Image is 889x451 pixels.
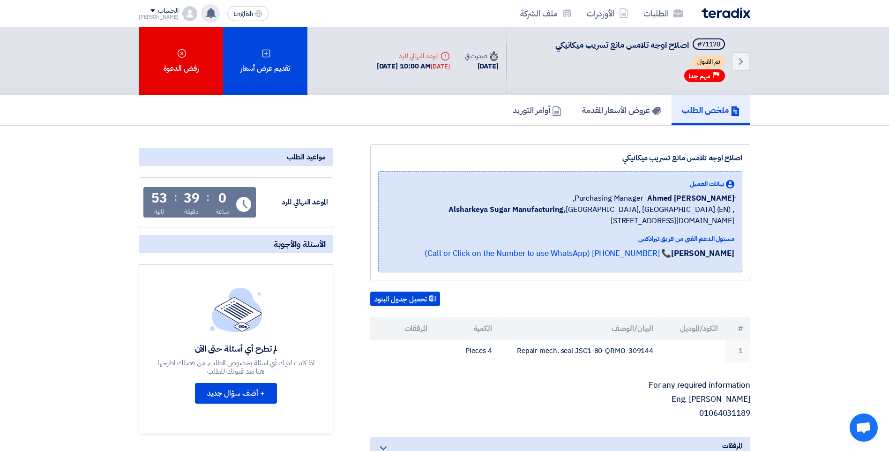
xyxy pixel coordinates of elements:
[690,179,724,189] span: بيانات العميل
[702,8,750,18] img: Teradix logo
[582,105,661,115] h5: عروض الأسعار المقدمة
[465,61,499,72] div: [DATE]
[195,383,277,404] button: + أضف سؤال جديد
[636,2,690,24] a: الطلبات
[689,72,710,81] span: مهم جدا
[158,7,178,15] div: الحساب
[174,189,177,206] div: :
[139,148,333,166] div: مواعيد الطلب
[216,207,229,217] div: ساعة
[370,409,750,418] p: 01064031189
[184,192,200,205] div: 39
[386,234,734,244] div: مسئول الدعم الفني من فريق تيرادكس
[725,340,750,362] td: 1
[377,51,450,61] div: الموعد النهائي للرد
[502,95,572,125] a: أوامر التوريد
[431,62,449,71] div: [DATE]
[425,248,671,259] a: 📞 [PHONE_NUMBER] (Call or Click on the Number to use WhatsApp)
[210,287,262,331] img: empty_state_list.svg
[274,239,326,249] span: الأسئلة والأجوبة
[154,207,165,217] div: ثانية
[227,6,269,21] button: English
[722,441,743,451] span: المرفقات
[258,197,328,208] div: الموعد النهائي للرد
[572,95,672,125] a: عروض الأسعار المقدمة
[573,193,643,204] span: Purchasing Manager,
[223,27,307,95] div: تقديم عرض أسعار
[157,359,316,376] div: اذا كانت لديك أي اسئلة بخصوص الطلب, من فضلك اطرحها هنا بعد قبولك للطلب
[647,193,734,204] span: ِAhmed [PERSON_NAME]
[725,317,750,340] th: #
[500,317,661,340] th: البيان/الوصف
[693,56,725,68] span: تم القبول
[151,192,167,205] div: 53
[139,27,223,95] div: رفض الدعوة
[555,38,727,52] h5: اصلاح اوجه تلامس مانع تسريب ميكانيكي
[850,413,878,442] a: Open chat
[435,340,500,362] td: 4 Pieces
[370,395,750,404] p: Eng. [PERSON_NAME]
[182,6,197,21] img: profile_test.png
[671,248,734,259] strong: [PERSON_NAME]
[139,15,179,20] div: [PERSON_NAME]
[513,2,579,24] a: ملف الشركة
[435,317,500,340] th: الكمية
[233,11,253,17] span: English
[465,51,499,61] div: صدرت في
[377,61,450,72] div: [DATE] 10:00 AM
[555,38,689,51] span: اصلاح اوجه تلامس مانع تسريب ميكانيكي
[661,317,725,340] th: الكود/الموديل
[157,343,316,354] div: لم تطرح أي أسئلة حتى الآن
[697,41,720,48] div: #71170
[448,204,566,215] b: Alsharkeya Sugar Manufacturing,
[579,2,636,24] a: الأوردرات
[672,95,750,125] a: ملخص الطلب
[370,292,440,307] button: تحميل جدول البنود
[206,189,209,206] div: :
[682,105,740,115] h5: ملخص الطلب
[386,204,734,226] span: [GEOGRAPHIC_DATA], [GEOGRAPHIC_DATA] (EN) ,[STREET_ADDRESS][DOMAIN_NAME]
[378,152,742,164] div: اصلاح اوجه تلامس مانع تسريب ميكانيكي
[370,381,750,390] p: For any required information
[500,340,661,362] td: Repair mech. seal JSC1-80-QRMO-309144
[370,317,435,340] th: المرفقات
[513,105,561,115] h5: أوامر التوريد
[184,207,199,217] div: دقيقة
[218,192,226,205] div: 0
